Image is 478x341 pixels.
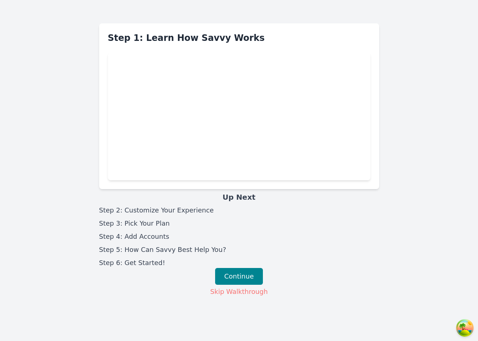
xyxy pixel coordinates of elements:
[215,268,263,285] button: Continue
[108,53,370,180] iframe: Savvy Debt Payoff Planner Instructional Video
[99,192,379,202] h3: Up Next
[210,286,268,297] button: Skip Walkthrough
[99,245,379,255] li: Step 5: How Can Savvy Best Help You?
[99,205,379,215] li: Step 2: Customize Your Experience
[99,258,379,268] li: Step 6: Get Started!
[458,321,472,335] button: Open Tanstack query devtools
[108,32,370,44] h2: Step 1: Learn How Savvy Works
[99,218,379,229] li: Step 3: Pick Your Plan
[99,231,379,242] li: Step 4: Add Accounts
